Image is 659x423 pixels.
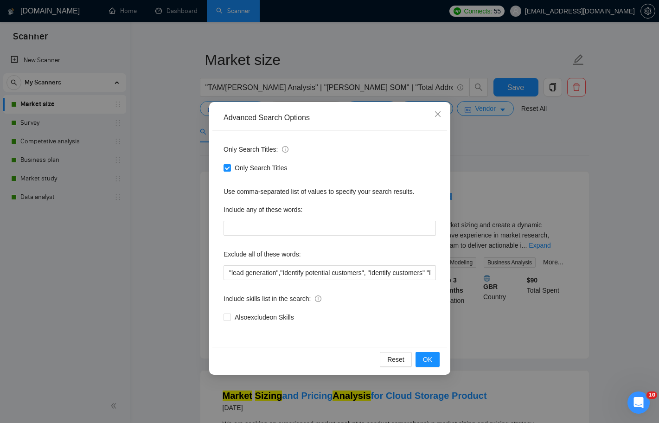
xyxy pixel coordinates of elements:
[425,102,450,127] button: Close
[315,295,321,302] span: info-circle
[434,110,441,118] span: close
[282,146,288,153] span: info-circle
[224,113,436,123] div: Advanced Search Options
[415,352,439,367] button: OK
[224,247,301,262] label: Exclude all of these words:
[224,186,436,197] div: Use comma-separated list of values to specify your search results.
[387,354,404,365] span: Reset
[646,391,657,399] span: 10
[422,354,432,365] span: OK
[231,163,291,173] span: Only Search Titles
[627,391,650,414] iframe: Intercom live chat
[224,202,302,217] label: Include any of these words:
[231,312,298,322] span: Also exclude on Skills
[380,352,412,367] button: Reset
[224,294,321,304] span: Include skills list in the search:
[224,144,288,154] span: Only Search Titles:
